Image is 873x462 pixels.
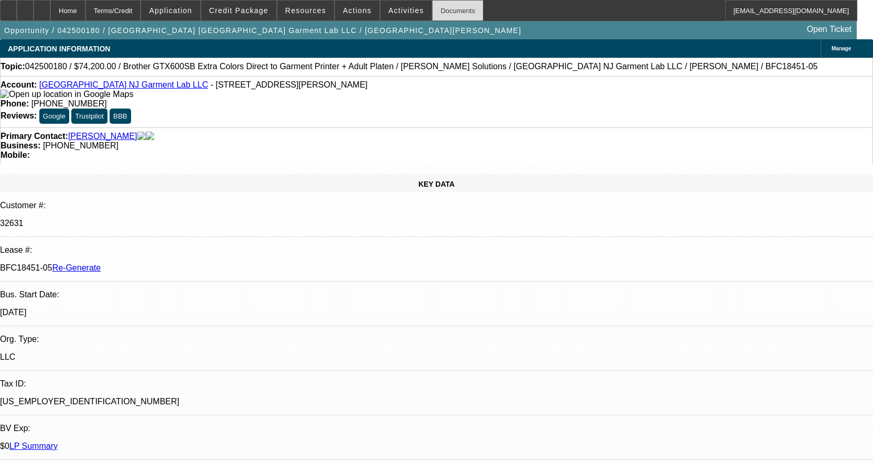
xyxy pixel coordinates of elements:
[210,80,368,89] span: - [STREET_ADDRESS][PERSON_NAME]
[43,141,118,150] span: [PHONE_NUMBER]
[52,263,101,272] a: Re-Generate
[343,6,372,15] span: Actions
[277,1,334,20] button: Resources
[39,109,69,124] button: Google
[68,132,137,141] a: [PERSON_NAME]
[39,80,208,89] a: [GEOGRAPHIC_DATA] NJ Garment Lab LLC
[25,62,818,71] span: 042500180 / $74,200.00 / Brother GTX600SB Extra Colors Direct to Garment Printer + Adult Platen /...
[209,6,268,15] span: Credit Package
[832,46,851,51] span: Manage
[146,132,154,141] img: linkedin-icon.png
[110,109,131,124] button: BBB
[137,132,146,141] img: facebook-icon.png
[418,180,455,188] span: KEY DATA
[285,6,326,15] span: Resources
[1,90,133,99] img: Open up location in Google Maps
[1,62,25,71] strong: Topic:
[4,26,521,35] span: Opportunity / 042500180 / [GEOGRAPHIC_DATA] [GEOGRAPHIC_DATA] Garment Lab LLC / [GEOGRAPHIC_DATA]...
[31,99,107,108] span: [PHONE_NUMBER]
[1,132,68,141] strong: Primary Contact:
[141,1,200,20] button: Application
[803,20,856,38] a: Open Ticket
[389,6,424,15] span: Activities
[381,1,432,20] button: Activities
[1,80,37,89] strong: Account:
[1,90,133,99] a: View Google Maps
[149,6,192,15] span: Application
[1,111,37,120] strong: Reviews:
[1,141,40,150] strong: Business:
[1,151,30,159] strong: Mobile:
[1,99,29,108] strong: Phone:
[71,109,107,124] button: Trustpilot
[335,1,380,20] button: Actions
[201,1,276,20] button: Credit Package
[8,45,110,53] span: APPLICATION INFORMATION
[9,442,58,450] a: LP Summary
